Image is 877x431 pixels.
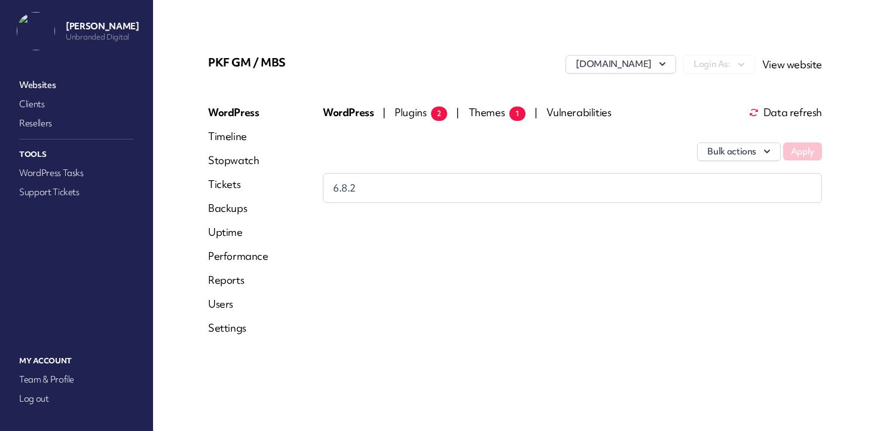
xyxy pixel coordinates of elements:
a: Clients [17,96,136,113]
a: Team & Profile [17,371,136,388]
a: WordPress Tasks [17,165,136,181]
span: 6.8.2 [333,181,356,195]
a: Tickets [208,177,268,192]
a: Websites [17,77,136,93]
a: Performance [208,249,268,263]
a: View website [762,57,822,71]
p: Unbranded Digital [66,32,139,42]
p: My Account [17,353,136,369]
span: | [383,105,386,119]
span: Plugins [395,105,447,119]
span: 1 [509,107,525,121]
span: 2 [431,107,447,121]
button: Bulk actions [697,142,781,161]
a: Timeline [208,129,268,144]
a: Settings [208,321,268,335]
span: | [456,105,459,119]
span: Themes [469,105,525,119]
span: Vulnerabilities [546,105,611,119]
a: Support Tickets [17,184,136,201]
p: PKF GM / MBS [208,55,412,69]
button: Login As: [683,55,755,74]
a: Stopwatch [208,153,268,168]
a: Log out [17,390,136,407]
button: [DOMAIN_NAME] [566,55,676,74]
span: WordPress [323,105,375,119]
a: Resellers [17,115,136,132]
a: WordPress [208,105,268,120]
p: Tools [17,147,136,162]
a: Uptime [208,225,268,239]
p: [PERSON_NAME] [66,20,139,32]
button: Apply [783,142,822,160]
iframe: chat widget [827,383,865,419]
span: Data refresh [749,108,822,117]
a: Reports [208,273,268,287]
a: Backups [208,201,268,215]
a: Users [208,297,268,311]
span: | [534,105,537,119]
